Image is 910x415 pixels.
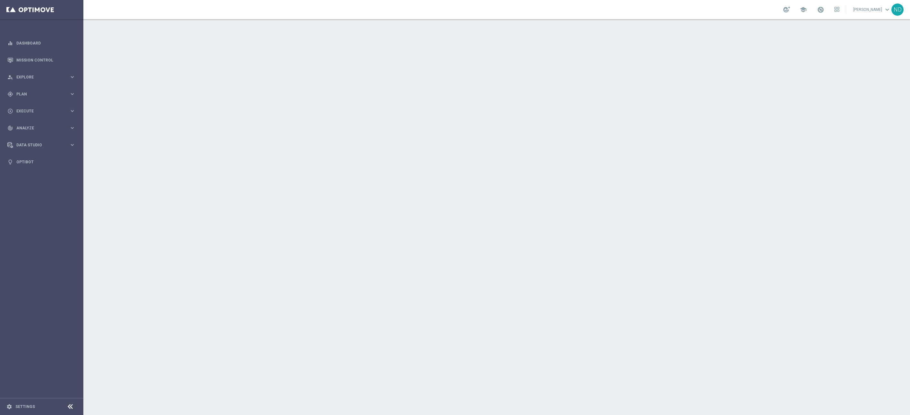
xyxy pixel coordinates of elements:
button: play_circle_outline Execute keyboard_arrow_right [7,109,76,114]
i: lightbulb [7,159,13,165]
span: Execute [16,109,69,113]
i: keyboard_arrow_right [69,125,75,131]
span: Analyze [16,126,69,130]
div: Explore [7,74,69,80]
a: Dashboard [16,35,75,52]
i: keyboard_arrow_right [69,74,75,80]
a: Mission Control [16,52,75,69]
div: Plan [7,91,69,97]
span: Data Studio [16,143,69,147]
i: play_circle_outline [7,108,13,114]
div: Data Studio [7,142,69,148]
i: person_search [7,74,13,80]
span: Explore [16,75,69,79]
span: Plan [16,92,69,96]
span: school [800,6,807,13]
div: Analyze [7,125,69,131]
a: Settings [15,405,35,409]
i: equalizer [7,40,13,46]
a: Optibot [16,153,75,170]
div: Mission Control [7,52,75,69]
div: ND [891,4,904,16]
div: Dashboard [7,35,75,52]
span: keyboard_arrow_down [884,6,891,13]
button: equalizer Dashboard [7,41,76,46]
i: gps_fixed [7,91,13,97]
div: Execute [7,108,69,114]
button: gps_fixed Plan keyboard_arrow_right [7,92,76,97]
button: person_search Explore keyboard_arrow_right [7,75,76,80]
i: keyboard_arrow_right [69,91,75,97]
div: Optibot [7,153,75,170]
i: keyboard_arrow_right [69,108,75,114]
i: keyboard_arrow_right [69,142,75,148]
button: track_changes Analyze keyboard_arrow_right [7,126,76,131]
i: settings [6,404,12,410]
i: track_changes [7,125,13,131]
button: Mission Control [7,58,76,63]
button: Data Studio keyboard_arrow_right [7,142,76,148]
button: lightbulb Optibot [7,159,76,165]
a: [PERSON_NAME]keyboard_arrow_down [853,5,891,14]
